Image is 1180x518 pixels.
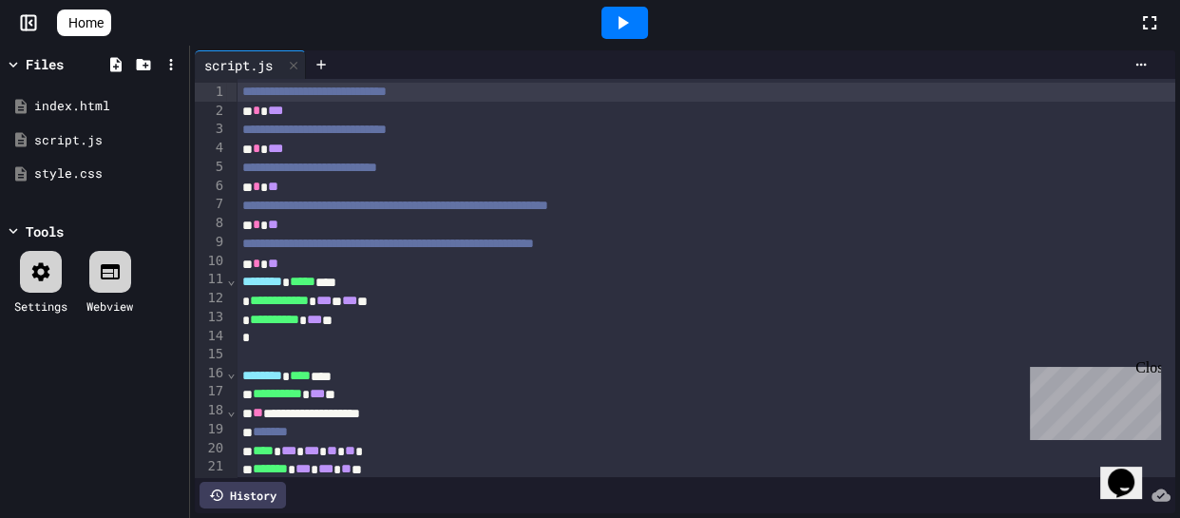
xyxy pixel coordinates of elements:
[226,365,236,380] span: Fold line
[195,345,226,364] div: 15
[26,221,64,241] div: Tools
[195,195,226,214] div: 7
[195,214,226,233] div: 8
[1022,359,1161,440] iframe: chat widget
[195,252,226,271] div: 10
[195,139,226,158] div: 4
[200,482,286,508] div: History
[34,164,182,183] div: style.css
[195,233,226,252] div: 9
[195,476,226,495] div: 22
[195,457,226,476] div: 21
[195,439,226,458] div: 20
[34,131,182,150] div: script.js
[195,83,226,102] div: 1
[195,327,226,346] div: 14
[195,289,226,308] div: 12
[195,55,282,75] div: script.js
[195,382,226,401] div: 17
[195,102,226,121] div: 2
[14,297,67,315] div: Settings
[195,120,226,139] div: 3
[195,177,226,196] div: 6
[195,420,226,439] div: 19
[34,97,182,116] div: index.html
[195,50,306,79] div: script.js
[1100,442,1161,499] iframe: chat widget
[226,403,236,418] span: Fold line
[195,364,226,383] div: 16
[86,297,133,315] div: Webview
[195,158,226,177] div: 5
[226,272,236,287] span: Fold line
[195,270,226,289] div: 11
[26,54,64,74] div: Files
[68,13,104,32] span: Home
[8,8,131,121] div: Chat with us now!Close
[57,10,111,36] a: Home
[195,308,226,327] div: 13
[195,401,226,420] div: 18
